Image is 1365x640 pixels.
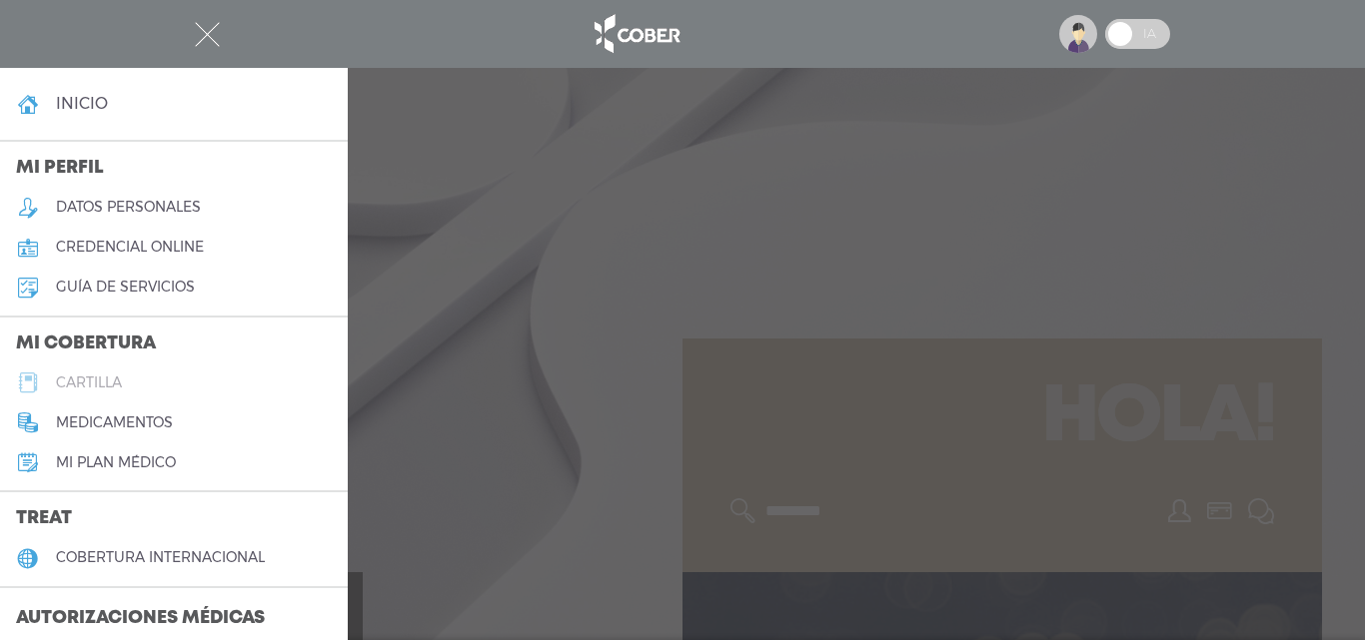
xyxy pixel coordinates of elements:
h5: guía de servicios [56,279,195,296]
h4: inicio [56,94,108,113]
img: logo_cober_home-white.png [584,10,688,58]
h5: credencial online [56,239,204,256]
h5: cobertura internacional [56,549,265,566]
img: Cober_menu-close-white.svg [195,22,220,47]
img: profile-placeholder.svg [1059,15,1097,53]
h5: datos personales [56,199,201,216]
h5: medicamentos [56,414,173,431]
h5: cartilla [56,374,122,391]
h5: Mi plan médico [56,454,176,471]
